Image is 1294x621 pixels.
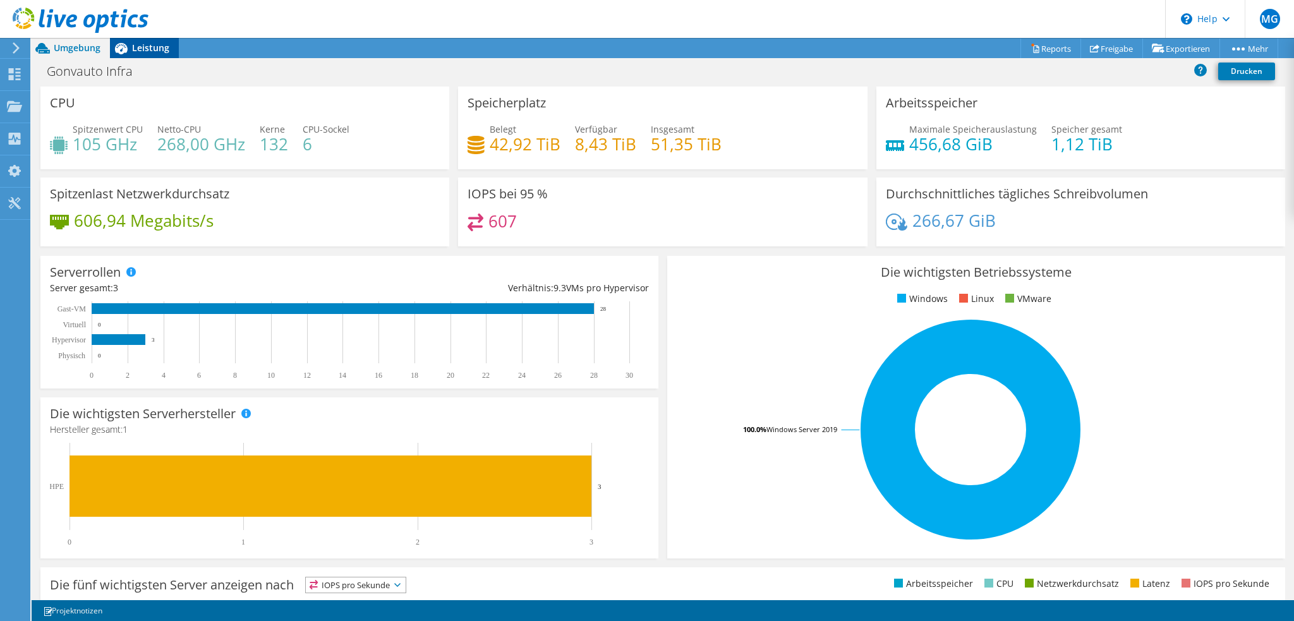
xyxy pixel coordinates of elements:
[98,353,101,359] text: 0
[956,292,994,306] li: Linux
[49,482,64,491] text: HPE
[197,371,201,380] text: 6
[34,603,111,618] a: Projektnotizen
[90,371,94,380] text: 0
[123,423,128,435] span: 1
[303,123,349,135] span: CPU-Sockel
[886,187,1148,201] h3: Durchschnittliches tägliches Schreibvolumen
[1051,123,1122,135] span: Speicher gesamt
[152,337,155,343] text: 3
[1218,63,1275,80] a: Drucken
[416,538,420,546] text: 2
[590,371,598,380] text: 28
[132,42,169,54] span: Leistung
[488,214,517,228] h4: 607
[50,187,229,201] h3: Spitzenlast Netzwerkdurchsatz
[241,538,245,546] text: 1
[73,123,143,135] span: Spitzenwert CPU
[157,137,245,151] h4: 268,00 GHz
[677,265,1276,279] h3: Die wichtigsten Betriebssysteme
[651,137,722,151] h4: 51,35 TiB
[482,371,490,380] text: 22
[50,407,236,421] h3: Die wichtigsten Serverhersteller
[1020,39,1081,58] a: Reports
[63,320,86,329] text: Virtuell
[126,371,130,380] text: 2
[894,292,948,306] li: Windows
[1127,577,1170,591] li: Latenz
[1178,577,1269,591] li: IOPS pro Sekunde
[1051,137,1122,151] h4: 1,12 TiB
[909,123,1037,135] span: Maximale Speicherauslastung
[339,371,346,380] text: 14
[98,322,101,328] text: 0
[554,371,562,380] text: 26
[651,123,694,135] span: Insgesamt
[891,577,973,591] li: Arbeitsspeicher
[518,371,526,380] text: 24
[575,137,636,151] h4: 8,43 TiB
[886,96,977,110] h3: Arbeitsspeicher
[909,137,1037,151] h4: 456,68 GiB
[490,123,516,135] span: Belegt
[267,371,275,380] text: 10
[490,137,560,151] h4: 42,92 TiB
[375,371,382,380] text: 16
[50,265,121,279] h3: Serverrollen
[57,304,87,313] text: Gast-VM
[233,371,237,380] text: 8
[1260,9,1280,29] span: MG
[590,538,593,546] text: 3
[162,371,166,380] text: 4
[303,371,311,380] text: 12
[54,42,100,54] span: Umgebung
[1002,292,1051,306] li: VMware
[303,137,349,151] h4: 6
[50,96,75,110] h3: CPU
[260,137,288,151] h4: 132
[600,306,607,312] text: 28
[1181,13,1192,25] svg: \n
[468,96,546,110] h3: Speicherplatz
[766,425,837,434] tspan: Windows Server 2019
[52,335,86,344] text: Hypervisor
[41,64,152,78] h1: Gonvauto Infra
[349,281,649,295] div: Verhältnis: VMs pro Hypervisor
[260,123,285,135] span: Kerne
[68,538,71,546] text: 0
[411,371,418,380] text: 18
[50,423,649,437] h4: Hersteller gesamt:
[50,281,349,295] div: Server gesamt:
[1219,39,1278,58] a: Mehr
[743,425,766,434] tspan: 100.0%
[912,214,996,227] h4: 266,67 GiB
[1142,39,1220,58] a: Exportieren
[468,187,548,201] h3: IOPS bei 95 %
[626,371,633,380] text: 30
[113,282,118,294] span: 3
[74,214,214,227] h4: 606,94 Megabits/s
[73,137,143,151] h4: 105 GHz
[306,577,406,593] span: IOPS pro Sekunde
[553,282,566,294] span: 9.3
[58,351,85,360] text: Physisch
[575,123,617,135] span: Verfügbar
[1080,39,1143,58] a: Freigabe
[1022,577,1119,591] li: Netzwerkdurchsatz
[157,123,201,135] span: Netto-CPU
[598,483,602,490] text: 3
[447,371,454,380] text: 20
[981,577,1013,591] li: CPU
